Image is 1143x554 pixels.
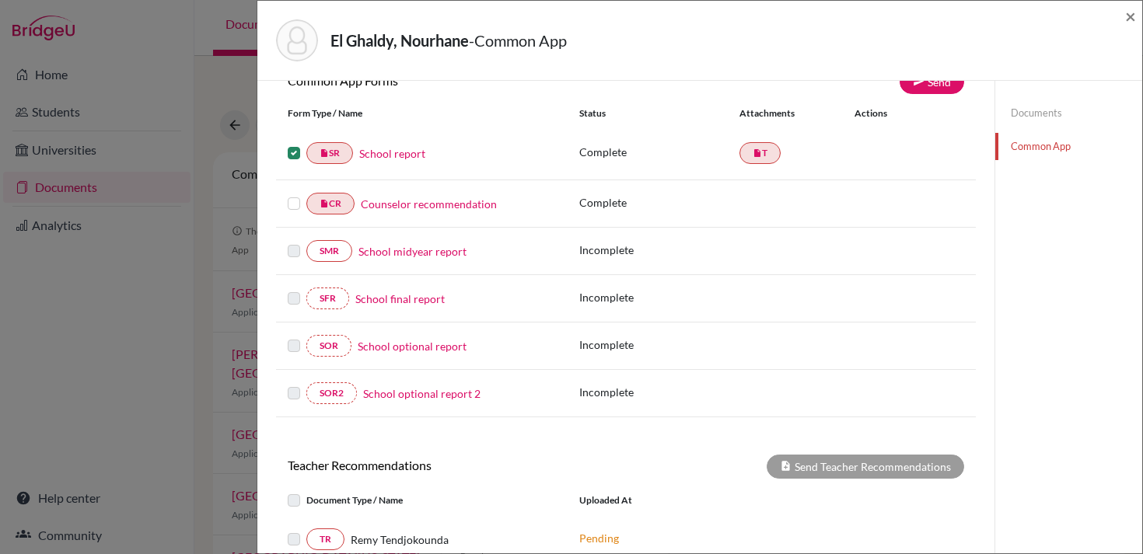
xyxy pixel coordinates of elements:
p: Complete [579,194,739,211]
p: Incomplete [579,336,739,353]
a: School midyear report [358,243,467,260]
strong: El Ghaldy, Nourhane [330,31,469,50]
p: Incomplete [579,289,739,305]
a: insert_drive_fileT [739,142,781,164]
div: Send Teacher Recommendations [767,455,964,479]
i: insert_drive_file [753,148,762,158]
a: Common App [995,133,1142,160]
i: insert_drive_file [320,199,329,208]
a: Send [900,70,964,94]
a: SOR [306,335,351,357]
p: Incomplete [579,384,739,400]
a: SMR [306,240,352,262]
div: Uploaded at [568,491,801,510]
a: Counselor recommendation [361,196,497,212]
div: Document Type / Name [276,491,568,510]
p: Incomplete [579,242,739,258]
a: School optional report 2 [363,385,481,402]
p: Pending [579,530,789,546]
a: School final report [355,291,445,307]
div: Form Type / Name [276,106,568,120]
p: Complete [579,144,739,160]
i: insert_drive_file [320,148,329,158]
a: School optional report [358,338,467,354]
div: Actions [836,106,932,120]
span: - Common App [469,31,567,50]
button: Close [1125,7,1136,26]
h6: Teacher Recommendations [276,458,626,472]
a: insert_drive_fileCR [306,193,355,214]
a: TR [306,528,344,550]
h6: Common App Forms [276,73,626,88]
span: Remy Tendjokounda [351,531,449,548]
a: SOR2 [306,382,357,404]
a: School report [359,145,425,162]
span: × [1125,5,1136,27]
div: Status [579,106,739,120]
div: Attachments [739,106,836,120]
a: Documents [995,99,1142,127]
a: SFR [306,287,349,309]
a: insert_drive_fileSR [306,142,353,164]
